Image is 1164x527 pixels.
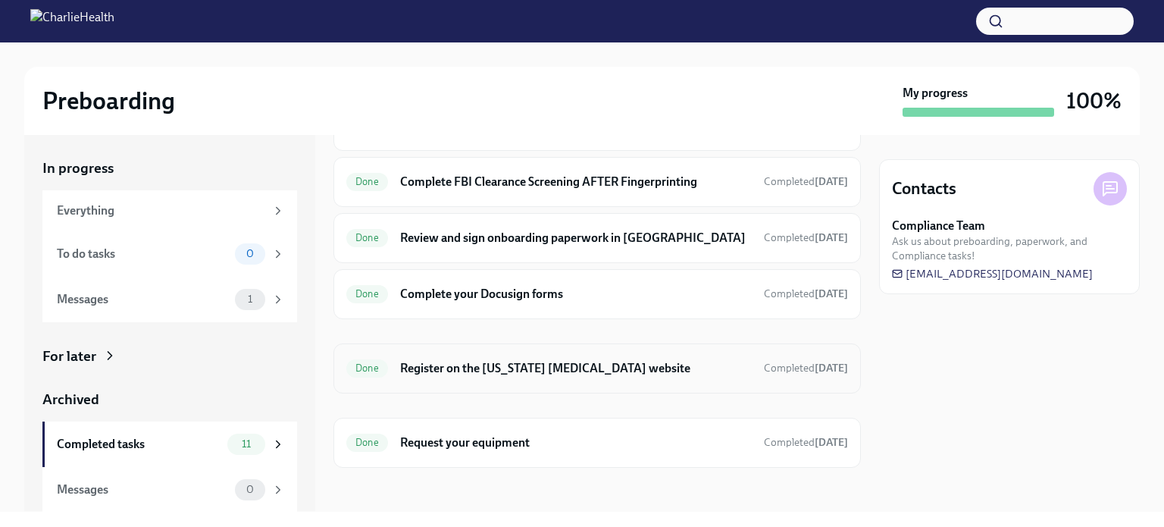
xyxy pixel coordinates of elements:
[346,437,388,448] span: Done
[57,202,265,219] div: Everything
[815,231,848,244] strong: [DATE]
[237,484,263,495] span: 0
[764,436,848,449] span: Completed
[764,175,848,188] span: Completed
[57,291,229,308] div: Messages
[346,356,848,381] a: DoneRegister on the [US_STATE] [MEDICAL_DATA] websiteCompleted[DATE]
[346,288,388,300] span: Done
[42,190,297,231] a: Everything
[764,362,848,375] span: Completed
[237,248,263,259] span: 0
[42,347,297,366] a: For later
[42,390,297,409] a: Archived
[57,246,229,262] div: To do tasks
[346,232,388,243] span: Done
[764,174,848,189] span: September 3rd, 2025 15:51
[764,287,848,300] span: Completed
[42,422,297,467] a: Completed tasks11
[892,234,1127,263] span: Ask us about preboarding, paperwork, and Compliance tasks!
[346,431,848,455] a: DoneRequest your equipmentCompleted[DATE]
[42,467,297,513] a: Messages0
[346,170,848,194] a: DoneComplete FBI Clearance Screening AFTER FingerprintingCompleted[DATE]
[42,231,297,277] a: To do tasks0
[400,360,752,377] h6: Register on the [US_STATE] [MEDICAL_DATA] website
[346,282,848,306] a: DoneComplete your Docusign formsCompleted[DATE]
[346,362,388,374] span: Done
[346,226,848,250] a: DoneReview and sign onboarding paperwork in [GEOGRAPHIC_DATA]Completed[DATE]
[42,347,96,366] div: For later
[764,231,848,244] span: Completed
[1066,87,1122,114] h3: 100%
[815,436,848,449] strong: [DATE]
[764,231,848,245] span: September 15th, 2025 12:45
[400,230,752,246] h6: Review and sign onboarding paperwork in [GEOGRAPHIC_DATA]
[764,287,848,301] span: September 4th, 2025 09:10
[903,85,968,102] strong: My progress
[233,438,260,450] span: 11
[400,434,752,451] h6: Request your equipment
[892,218,985,234] strong: Compliance Team
[30,9,114,33] img: CharlieHealth
[892,266,1093,281] a: [EMAIL_ADDRESS][DOMAIN_NAME]
[57,436,221,453] div: Completed tasks
[815,362,848,375] strong: [DATE]
[764,435,848,450] span: September 4th, 2025 09:11
[815,287,848,300] strong: [DATE]
[57,482,229,498] div: Messages
[764,361,848,375] span: September 4th, 2025 09:15
[42,86,175,116] h2: Preboarding
[892,177,956,200] h4: Contacts
[239,293,261,305] span: 1
[400,174,752,190] h6: Complete FBI Clearance Screening AFTER Fingerprinting
[42,158,297,178] a: In progress
[42,277,297,322] a: Messages1
[400,286,752,303] h6: Complete your Docusign forms
[346,176,388,187] span: Done
[815,175,848,188] strong: [DATE]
